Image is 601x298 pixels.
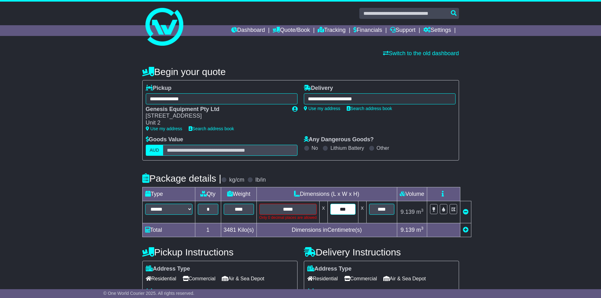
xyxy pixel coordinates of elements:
span: m [416,209,423,215]
label: Address Type [307,266,352,272]
div: Genesis Equipment Pty Ltd [146,106,286,113]
h4: Pickup Instructions [142,247,298,257]
label: No [312,145,318,151]
h4: Package details | [142,173,221,184]
span: 9.139 [400,227,415,233]
a: Search address book [189,126,234,131]
div: Only 0 decimal places are allowed [259,215,317,220]
span: Air & Sea Depot [222,274,264,283]
label: kg/cm [229,177,244,184]
div: [STREET_ADDRESS] [146,113,286,120]
span: © One World Courier 2025. All rights reserved. [103,291,195,296]
td: Qty [195,187,221,201]
sup: 3 [421,226,423,231]
span: 3481 [224,227,236,233]
td: Weight [221,187,256,201]
td: Kilo(s) [221,223,256,237]
span: Commercial [344,274,377,283]
label: Goods Value [146,136,183,143]
td: Type [142,187,195,201]
a: Settings [423,25,451,36]
label: Unloading [307,289,342,295]
span: 9.139 [400,209,415,215]
a: Use my address [146,126,182,131]
a: Tracking [318,25,345,36]
span: Residential [146,274,176,283]
a: Switch to the old dashboard [383,50,459,56]
span: Residential [307,274,338,283]
label: Address Type [146,266,190,272]
label: Loading [146,289,175,295]
td: x [358,201,366,223]
span: m [416,227,423,233]
td: Volume [397,187,427,201]
label: Lithium Battery [330,145,364,151]
a: Search address book [347,106,392,111]
a: Add new item [463,227,468,233]
td: x [319,201,327,223]
label: Pickup [146,85,172,92]
sup: 3 [421,208,423,213]
span: Commercial [183,274,215,283]
td: Dimensions in Centimetre(s) [256,223,397,237]
a: Dashboard [231,25,265,36]
td: 1 [195,223,221,237]
label: lb/in [255,177,266,184]
label: Delivery [304,85,333,92]
a: Financials [353,25,382,36]
h4: Delivery Instructions [304,247,459,257]
h4: Begin your quote [142,67,459,77]
a: Support [390,25,415,36]
label: Any Dangerous Goods? [304,136,374,143]
span: Air & Sea Depot [383,274,426,283]
a: Use my address [304,106,340,111]
label: Other [377,145,389,151]
div: Unit 2 [146,120,286,126]
a: Remove this item [463,209,468,215]
td: Total [142,223,195,237]
a: Quote/Book [273,25,310,36]
label: AUD [146,145,163,156]
td: Dimensions (L x W x H) [256,187,397,201]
